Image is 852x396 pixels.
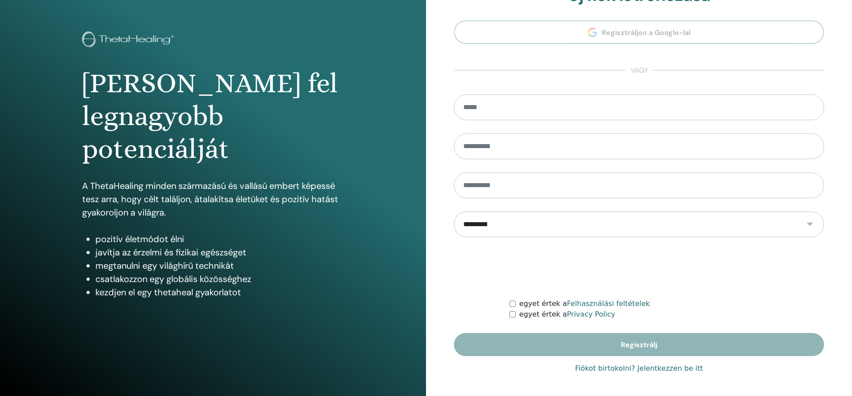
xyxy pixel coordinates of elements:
[95,246,344,259] li: javítja az érzelmi és fizikai egészséget
[567,310,615,318] a: Privacy Policy
[95,272,344,286] li: csatlakozzon egy globális közösséghez
[519,309,615,320] label: egyet értek a
[95,232,344,246] li: pozitív életmódot élni
[82,179,344,219] p: A ThetaHealing minden származású és vallású embert képessé tesz arra, hogy célt találjon, átalakí...
[567,299,650,308] a: Felhasználási feltételek
[95,286,344,299] li: kezdjen el egy thetaheal gyakorlatot
[572,251,706,285] iframe: reCAPTCHA
[95,259,344,272] li: megtanulni egy világhírű technikát
[626,65,652,76] span: vagy
[519,298,650,309] label: egyet értek a
[575,363,703,374] a: Fiókot birtokolni? Jelentkezzen be itt
[82,67,344,166] h1: [PERSON_NAME] fel legnagyobb potenciálját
